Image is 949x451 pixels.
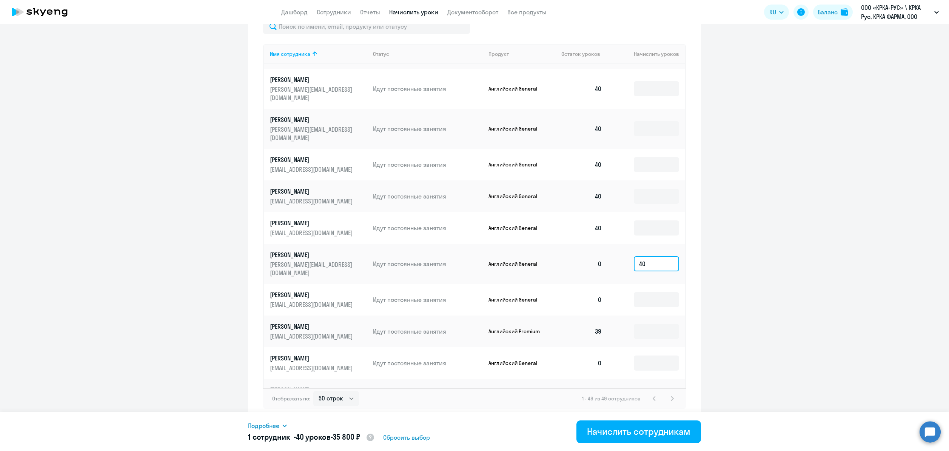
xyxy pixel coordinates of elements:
button: RU [764,5,789,20]
p: [EMAIL_ADDRESS][DOMAIN_NAME] [270,165,354,174]
div: Статус [373,51,482,57]
a: [PERSON_NAME][EMAIL_ADDRESS][DOMAIN_NAME] [270,291,367,309]
p: Идут постоянные занятия [373,296,482,304]
p: Английский General [488,125,545,132]
p: Английский General [488,161,545,168]
div: Баланс [818,8,838,17]
a: [PERSON_NAME][PERSON_NAME][EMAIL_ADDRESS][DOMAIN_NAME] [270,386,367,412]
td: 0 [555,244,608,284]
a: Начислить уроки [389,8,438,16]
p: Английский General [488,225,545,231]
td: 40 [555,69,608,109]
a: Отчеты [360,8,380,16]
p: [EMAIL_ADDRESS][DOMAIN_NAME] [270,300,354,309]
a: [PERSON_NAME][PERSON_NAME][EMAIL_ADDRESS][DOMAIN_NAME] [270,251,367,277]
h5: 1 сотрудник • • [248,432,375,443]
div: Остаток уроков [561,51,608,57]
p: [PERSON_NAME] [270,322,354,331]
img: balance [841,8,848,16]
a: [PERSON_NAME][EMAIL_ADDRESS][DOMAIN_NAME] [270,322,367,340]
p: Идут постоянные занятия [373,260,482,268]
span: 40 уроков [296,432,331,442]
a: Документооборот [447,8,498,16]
div: Начислить сотрудникам [587,425,690,437]
div: Продукт [488,51,509,57]
span: Отображать по: [272,395,310,402]
a: Сотрудники [317,8,351,16]
a: [PERSON_NAME][PERSON_NAME][EMAIL_ADDRESS][DOMAIN_NAME] [270,115,367,142]
p: Идут постоянные занятия [373,85,482,93]
button: Балансbalance [813,5,853,20]
a: [PERSON_NAME][EMAIL_ADDRESS][DOMAIN_NAME] [270,354,367,372]
p: [EMAIL_ADDRESS][DOMAIN_NAME] [270,332,354,340]
button: Начислить сотрудникам [576,420,701,443]
div: Имя сотрудника [270,51,367,57]
p: Английский General [488,193,545,200]
p: [EMAIL_ADDRESS][DOMAIN_NAME] [270,364,354,372]
span: Остаток уроков [561,51,600,57]
span: 35 800 ₽ [333,432,360,442]
p: Идут постоянные занятия [373,327,482,336]
p: Идут постоянные занятия [373,160,482,169]
p: Идут постоянные занятия [373,359,482,367]
span: Подробнее [248,421,279,430]
p: [PERSON_NAME][EMAIL_ADDRESS][DOMAIN_NAME] [270,260,354,277]
p: [PERSON_NAME][EMAIL_ADDRESS][DOMAIN_NAME] [270,125,354,142]
p: [PERSON_NAME] [270,251,354,259]
td: 40 [555,180,608,212]
p: Английский Premium [488,328,545,335]
p: [PERSON_NAME] [270,75,354,84]
div: Продукт [488,51,556,57]
p: Идут постоянные занятия [373,125,482,133]
td: 40 [555,109,608,149]
a: [PERSON_NAME][EMAIL_ADDRESS][DOMAIN_NAME] [270,155,367,174]
td: 40 [555,379,608,419]
td: 0 [555,347,608,379]
p: [PERSON_NAME] [270,187,354,195]
div: Статус [373,51,389,57]
div: Имя сотрудника [270,51,310,57]
a: [PERSON_NAME][EMAIL_ADDRESS][DOMAIN_NAME] [270,187,367,205]
p: Английский General [488,260,545,267]
p: Идут постоянные занятия [373,224,482,232]
p: [EMAIL_ADDRESS][DOMAIN_NAME] [270,229,354,237]
p: ООО «КРКА-РУС» \ КРКА Рус, КРКА ФАРМА, ООО [861,3,931,21]
a: [PERSON_NAME][EMAIL_ADDRESS][DOMAIN_NAME] [270,219,367,237]
p: [PERSON_NAME] [270,155,354,164]
td: 40 [555,149,608,180]
p: Английский General [488,360,545,366]
p: [PERSON_NAME] [270,219,354,227]
th: Начислить уроков [608,44,685,64]
a: [PERSON_NAME][PERSON_NAME][EMAIL_ADDRESS][DOMAIN_NAME] [270,75,367,102]
p: [EMAIL_ADDRESS][DOMAIN_NAME] [270,197,354,205]
td: 40 [555,212,608,244]
td: 0 [555,284,608,316]
span: RU [769,8,776,17]
p: Идут постоянные занятия [373,192,482,200]
input: Поиск по имени, email, продукту или статусу [263,19,470,34]
a: Все продукты [507,8,547,16]
a: Дашборд [281,8,308,16]
p: [PERSON_NAME] [270,354,354,362]
button: ООО «КРКА-РУС» \ КРКА Рус, КРКА ФАРМА, ООО [857,3,943,21]
span: Сбросить выбор [383,433,430,442]
p: Английский General [488,85,545,92]
p: Английский General [488,296,545,303]
p: [PERSON_NAME] [270,291,354,299]
p: [PERSON_NAME][EMAIL_ADDRESS][DOMAIN_NAME] [270,85,354,102]
p: [PERSON_NAME] [270,115,354,124]
p: [PERSON_NAME] [270,386,354,394]
td: 39 [555,316,608,347]
span: 1 - 49 из 49 сотрудников [582,395,641,402]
